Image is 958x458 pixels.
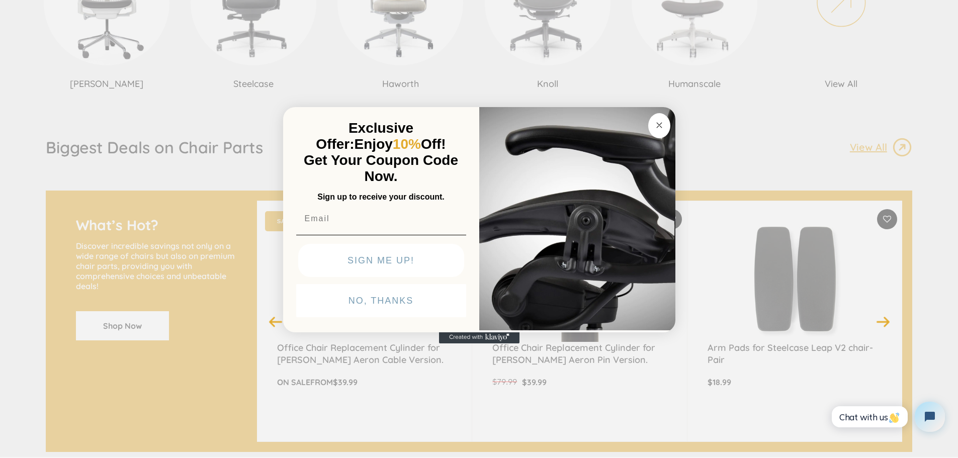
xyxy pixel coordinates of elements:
span: Get Your Coupon Code Now. [304,152,458,184]
span: Exclusive Offer: [316,120,413,152]
span: Enjoy Off! [355,136,446,152]
button: NO, THANKS [296,284,466,317]
iframe: Tidio Chat [821,393,953,440]
button: Previous [267,313,285,330]
button: SIGN ME UP! [298,244,464,277]
button: Next [875,313,892,330]
input: Email [296,209,466,229]
span: 10% [393,136,421,152]
a: Created with Klaviyo - opens in a new tab [439,331,519,343]
span: Sign up to receive your discount. [317,193,444,201]
img: 92d77583-a095-41f6-84e7-858462e0427a.jpeg [479,105,675,330]
button: Close dialog [648,113,670,138]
